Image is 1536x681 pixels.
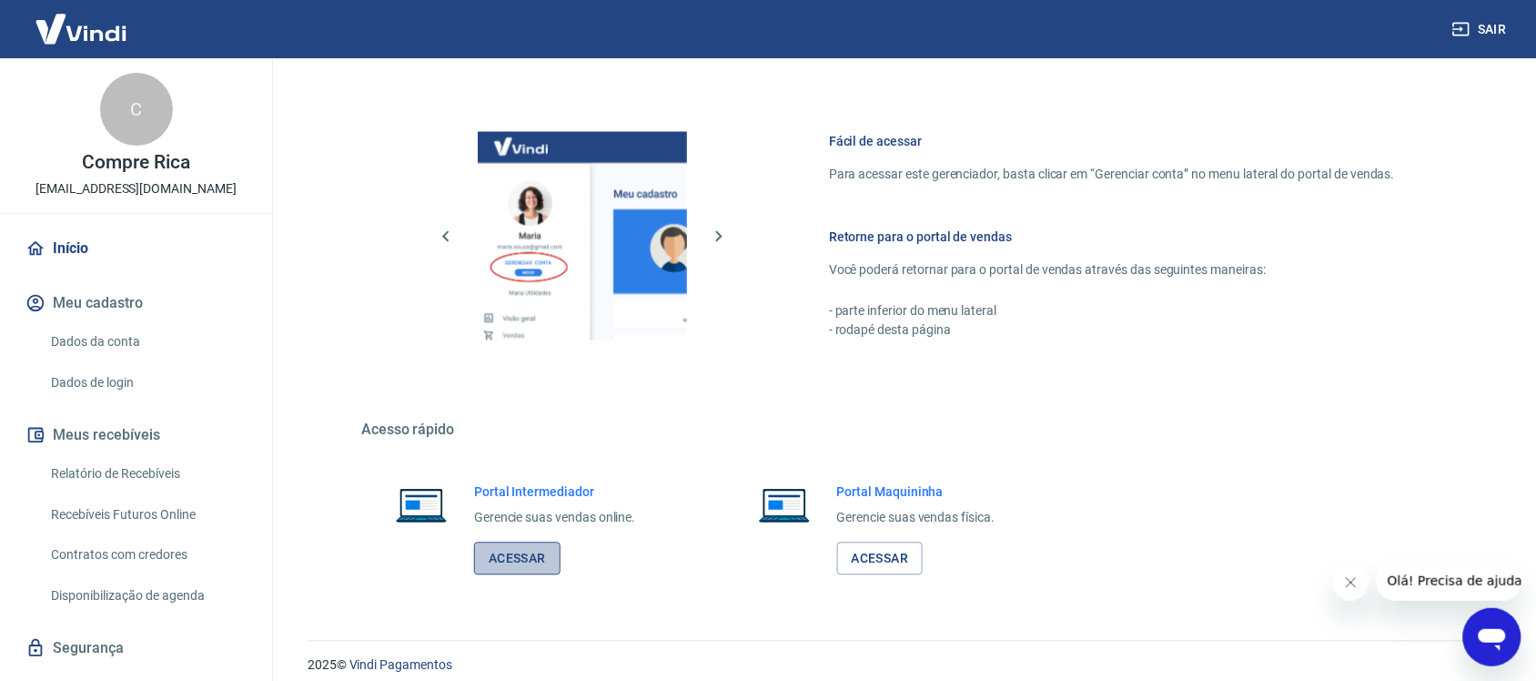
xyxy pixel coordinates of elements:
[22,229,250,269] a: Início
[44,364,250,401] a: Dados de login
[44,577,250,615] a: Disponibilização de agenda
[474,509,636,528] p: Gerencie suas vendas online.
[11,13,153,27] span: Olá! Precisa de ajuda?
[829,229,1395,247] h6: Retorne para o portal de vendas
[829,302,1395,321] p: - parte inferior do menu lateral
[22,415,250,455] button: Meus recebíveis
[829,261,1395,280] p: Você poderá retornar para o portal de vendas através das seguintes maneiras:
[44,536,250,574] a: Contratos com credores
[44,455,250,493] a: Relatório de Recebíveis
[22,1,140,56] img: Vindi
[308,656,1492,676] p: 2025 ©
[1333,564,1369,601] iframe: Fechar mensagem
[474,543,561,576] a: Acessar
[44,323,250,361] a: Dados da conta
[361,422,1439,440] h5: Acesso rápido
[383,483,460,527] img: Imagem de um notebook aberto
[478,132,687,341] img: Imagem da dashboard mostrando o botão de gerenciar conta na sidebar no lado esquerdo
[837,543,924,576] a: Acessar
[82,153,189,172] p: Compre Rica
[1377,561,1521,601] iframe: Mensagem da empresa
[829,166,1395,185] p: Para acessar este gerenciador, basta clicar em “Gerenciar conta” no menu lateral do portal de ven...
[829,321,1395,340] p: - rodapé desta página
[746,483,823,527] img: Imagem de um notebook aberto
[349,658,452,673] a: Vindi Pagamentos
[829,133,1395,151] h6: Fácil de acessar
[44,496,250,534] a: Recebíveis Futuros Online
[1449,13,1514,46] button: Sair
[1463,608,1521,666] iframe: Botão para abrir a janela de mensagens
[22,283,250,323] button: Meu cadastro
[837,509,995,528] p: Gerencie suas vendas física.
[474,483,636,502] h6: Portal Intermediador
[100,73,173,146] div: C
[35,179,237,198] p: [EMAIL_ADDRESS][DOMAIN_NAME]
[837,483,995,502] h6: Portal Maquininha
[22,628,250,668] a: Segurança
